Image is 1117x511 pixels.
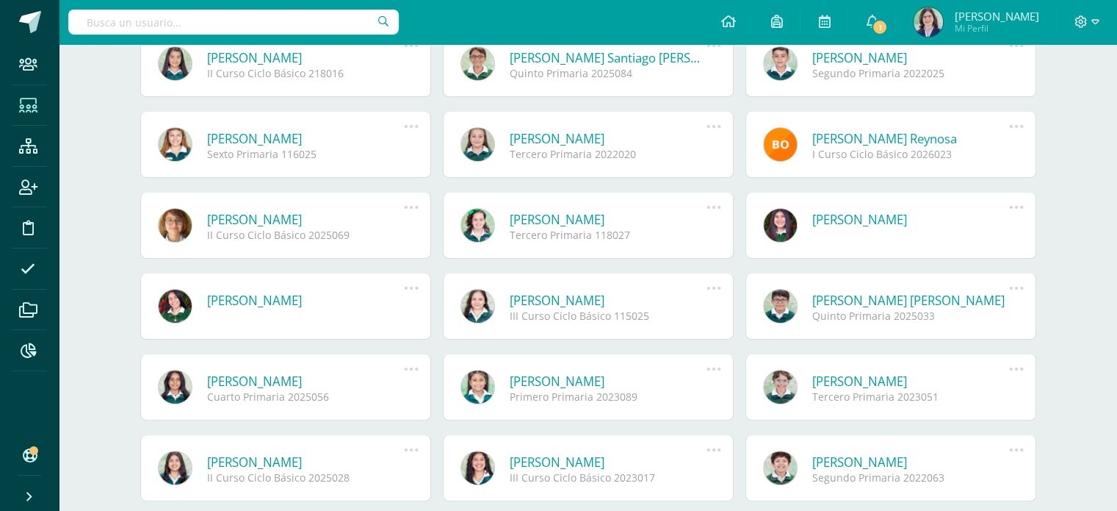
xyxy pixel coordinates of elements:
div: Quinto Primaria 2025033 [812,309,1010,323]
a: [PERSON_NAME] [207,454,405,471]
div: Quinto Primaria 2025084 [510,66,707,80]
a: [PERSON_NAME] Reynosa [812,130,1010,147]
span: Mi Perfil [954,22,1038,35]
img: d287b3f4ec78f077569923fcdb2be007.png [914,7,943,37]
a: [PERSON_NAME] [812,373,1010,390]
a: [PERSON_NAME] [812,211,1010,228]
a: [PERSON_NAME] [PERSON_NAME] [812,292,1010,309]
span: [PERSON_NAME] [954,9,1038,24]
div: Primero Primaria 2023089 [510,390,707,404]
a: [PERSON_NAME] [510,454,707,471]
a: [PERSON_NAME] [207,130,405,147]
a: [PERSON_NAME] [510,130,707,147]
a: [PERSON_NAME] [510,292,707,309]
div: Tercero Primaria 2023051 [812,390,1010,404]
div: II Curso Ciclo Básico 2025028 [207,471,405,485]
div: Segundo Primaria 2022025 [812,66,1010,80]
div: Sexto Primaria 116025 [207,147,405,161]
a: [PERSON_NAME] [510,211,707,228]
a: [PERSON_NAME] [207,373,405,390]
div: Cuarto Primaria 2025056 [207,390,405,404]
a: [PERSON_NAME] [207,49,405,66]
a: [PERSON_NAME] [510,373,707,390]
a: [PERSON_NAME] [812,454,1010,471]
div: Segundo Primaria 2022063 [812,471,1010,485]
div: I Curso Ciclo Básico 2026023 [812,147,1010,161]
span: 1 [872,19,888,35]
a: [PERSON_NAME] [207,211,405,228]
div: Tercero Primaria 118027 [510,228,707,242]
div: III Curso Ciclo Básico 115025 [510,309,707,323]
div: II Curso Ciclo Básico 2025069 [207,228,405,242]
a: [PERSON_NAME] Santiago [PERSON_NAME] [510,49,707,66]
div: Tercero Primaria 2022020 [510,147,707,161]
div: II Curso Ciclo Básico 218016 [207,66,405,80]
div: III Curso Ciclo Básico 2023017 [510,471,707,485]
a: [PERSON_NAME] [812,49,1010,66]
a: [PERSON_NAME] [207,292,405,309]
input: Busca un usuario... [68,10,399,35]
